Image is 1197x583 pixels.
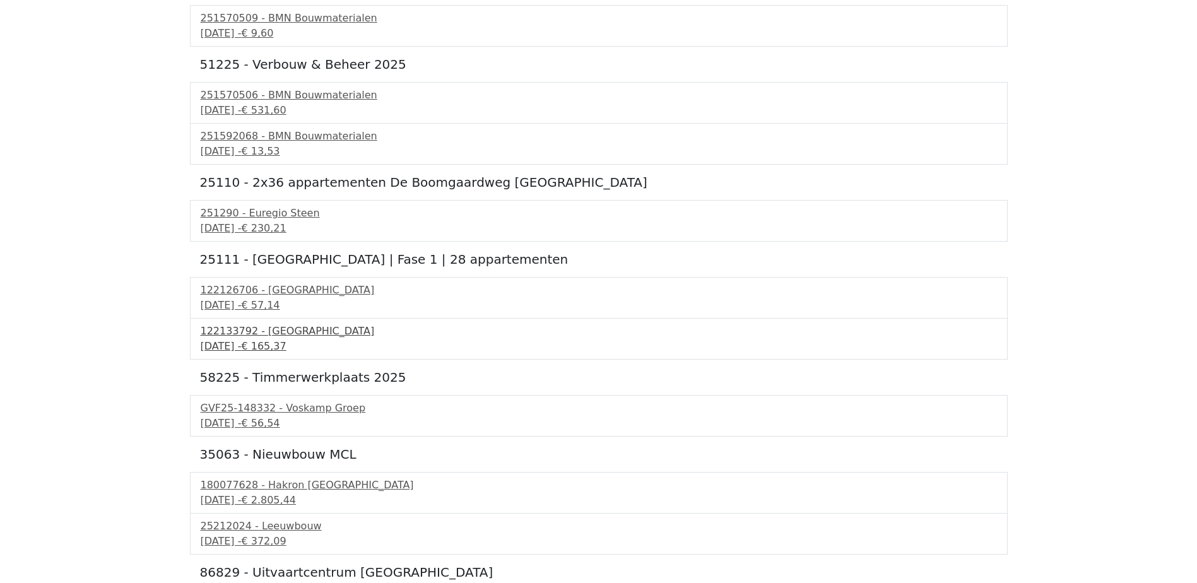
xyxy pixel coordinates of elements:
[241,104,286,116] span: € 531,60
[201,283,997,313] a: 122126706 - [GEOGRAPHIC_DATA][DATE] -€ 57,14
[241,535,286,547] span: € 372,09
[201,534,997,549] div: [DATE] -
[201,206,997,236] a: 251290 - Euregio Steen[DATE] -€ 230,21
[201,221,997,236] div: [DATE] -
[241,340,286,352] span: € 165,37
[201,129,997,144] div: 251592068 - BMN Bouwmaterialen
[201,298,997,313] div: [DATE] -
[201,103,997,118] div: [DATE] -
[201,26,997,41] div: [DATE] -
[201,144,997,159] div: [DATE] -
[241,494,296,506] span: € 2.805,44
[200,252,998,267] h5: 25111 - [GEOGRAPHIC_DATA] | Fase 1 | 28 appartementen
[241,145,280,157] span: € 13,53
[200,57,998,72] h5: 51225 - Verbouw & Beheer 2025
[201,324,997,354] a: 122133792 - [GEOGRAPHIC_DATA][DATE] -€ 165,37
[201,129,997,159] a: 251592068 - BMN Bouwmaterialen[DATE] -€ 13,53
[201,478,997,508] a: 180077628 - Hakron [GEOGRAPHIC_DATA][DATE] -€ 2.805,44
[200,175,998,190] h5: 25110 - 2x36 appartementen De Boomgaardweg [GEOGRAPHIC_DATA]
[201,478,997,493] div: 180077628 - Hakron [GEOGRAPHIC_DATA]
[241,299,280,311] span: € 57,14
[241,27,273,39] span: € 9,60
[201,401,997,416] div: GVF25-148332 - Voskamp Groep
[201,88,997,103] div: 251570506 - BMN Bouwmaterialen
[201,11,997,41] a: 251570509 - BMN Bouwmaterialen[DATE] -€ 9,60
[201,416,997,431] div: [DATE] -
[201,401,997,431] a: GVF25-148332 - Voskamp Groep[DATE] -€ 56,54
[200,447,998,462] h5: 35063 - Nieuwbouw MCL
[241,222,286,234] span: € 230,21
[201,519,997,549] a: 25212024 - Leeuwbouw[DATE] -€ 372,09
[200,370,998,385] h5: 58225 - Timmerwerkplaats 2025
[201,283,997,298] div: 122126706 - [GEOGRAPHIC_DATA]
[201,493,997,508] div: [DATE] -
[200,565,998,580] h5: 86829 - Uitvaartcentrum [GEOGRAPHIC_DATA]
[241,417,280,429] span: € 56,54
[201,11,997,26] div: 251570509 - BMN Bouwmaterialen
[201,206,997,221] div: 251290 - Euregio Steen
[201,324,997,339] div: 122133792 - [GEOGRAPHIC_DATA]
[201,519,997,534] div: 25212024 - Leeuwbouw
[201,339,997,354] div: [DATE] -
[201,88,997,118] a: 251570506 - BMN Bouwmaterialen[DATE] -€ 531,60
